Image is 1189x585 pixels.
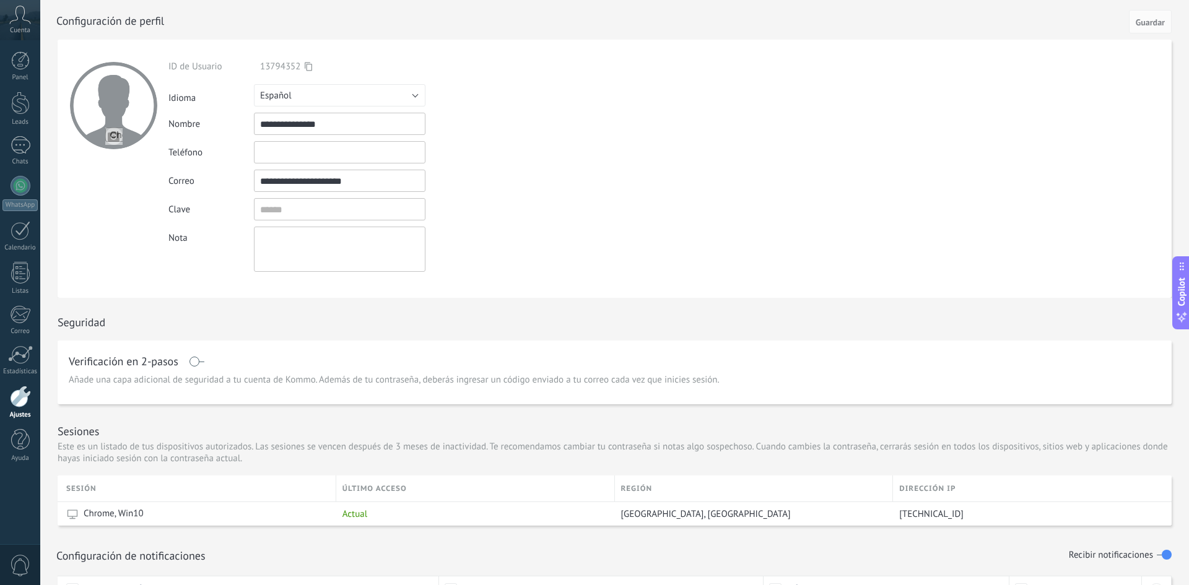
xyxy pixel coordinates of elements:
[168,227,254,244] div: Nota
[342,508,367,520] span: Actual
[2,454,38,462] div: Ayuda
[893,502,1162,526] div: 95.173.216.111
[2,244,38,252] div: Calendario
[621,508,791,520] span: [GEOGRAPHIC_DATA], [GEOGRAPHIC_DATA]
[66,475,336,501] div: Sesión
[1129,10,1172,33] button: Guardar
[1175,277,1188,306] span: Copilot
[336,475,614,501] div: último acceso
[168,204,254,215] div: Clave
[56,548,206,563] h1: Configuración de notificaciones
[168,175,254,187] div: Correo
[2,74,38,82] div: Panel
[69,357,178,366] h1: Verificación en 2-pasos
[615,502,887,526] div: Dallas, United States
[10,27,30,35] span: Cuenta
[2,327,38,336] div: Correo
[58,424,99,438] h1: Sesiones
[69,374,720,386] span: Añade una capa adicional de seguridad a tu cuenta de Kommo. Además de tu contraseña, deberás ingr...
[254,84,425,106] button: Español
[168,147,254,158] div: Teléfono
[260,61,300,72] span: 13794352
[2,199,38,211] div: WhatsApp
[58,441,1172,464] p: Este es un listado de tus dispositivos autorizados. Las sesiones se vencen después de 3 meses de ...
[899,508,964,520] span: [TECHNICAL_ID]
[615,475,893,501] div: Región
[260,90,292,102] span: Español
[84,508,144,520] span: Chrome, Win10
[2,368,38,376] div: Estadísticas
[1069,550,1153,561] h1: Recibir notificaciones
[2,411,38,419] div: Ajustes
[168,87,254,104] div: Idioma
[58,315,105,329] h1: Seguridad
[893,475,1172,501] div: Dirección IP
[2,158,38,166] div: Chats
[168,118,254,130] div: Nombre
[1136,18,1165,27] span: Guardar
[2,118,38,126] div: Leads
[2,287,38,295] div: Listas
[168,61,254,72] div: ID de Usuario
